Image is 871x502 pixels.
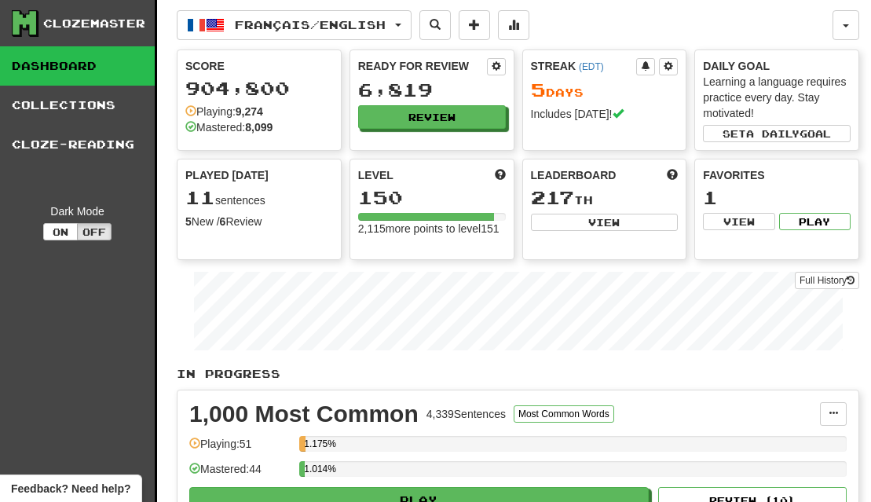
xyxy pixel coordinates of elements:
div: New / Review [185,214,333,229]
button: View [703,213,774,230]
div: Clozemaster [43,16,145,31]
a: (EDT) [579,61,604,72]
span: 5 [531,79,546,101]
span: Played [DATE] [185,167,269,183]
div: Playing: [185,104,263,119]
div: 904,800 [185,79,333,98]
div: Learning a language requires practice every day. Stay motivated! [703,74,851,121]
button: Search sentences [419,10,451,40]
div: Day s [531,80,679,101]
button: Seta dailygoal [703,125,851,142]
button: Most Common Words [514,405,614,423]
a: Full History [795,272,859,289]
button: On [43,223,78,240]
div: 2,115 more points to level 151 [358,221,506,236]
button: Add sentence to collection [459,10,490,40]
span: Level [358,167,393,183]
span: 11 [185,186,215,208]
div: 1,000 Most Common [189,402,419,426]
div: 1.014% [304,461,305,477]
div: 1.175% [304,436,306,452]
span: a daily [746,128,800,139]
strong: 5 [185,215,192,228]
div: sentences [185,188,333,208]
button: Review [358,105,506,129]
button: More stats [498,10,529,40]
span: Score more points to level up [495,167,506,183]
button: Français/English [177,10,412,40]
div: 150 [358,188,506,207]
span: This week in points, UTC [667,167,678,183]
div: th [531,188,679,208]
div: Includes [DATE]! [531,106,679,122]
div: Streak [531,58,637,74]
div: 6,819 [358,80,506,100]
span: 217 [531,186,574,208]
div: Mastered: [185,119,273,135]
button: View [531,214,679,231]
div: Favorites [703,167,851,183]
div: 4,339 Sentences [426,406,506,422]
button: Play [779,213,851,230]
span: Français / English [235,18,386,31]
p: In Progress [177,366,859,382]
span: Open feedback widget [11,481,130,497]
div: Dark Mode [12,203,143,219]
span: Leaderboard [531,167,617,183]
button: Off [77,223,112,240]
div: Score [185,58,333,74]
div: Ready for Review [358,58,487,74]
div: 1 [703,188,851,207]
strong: 8,099 [245,121,273,134]
div: Mastered: 44 [189,461,291,487]
div: Playing: 51 [189,436,291,462]
strong: 6 [220,215,226,228]
div: Daily Goal [703,58,851,74]
strong: 9,274 [236,105,263,118]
